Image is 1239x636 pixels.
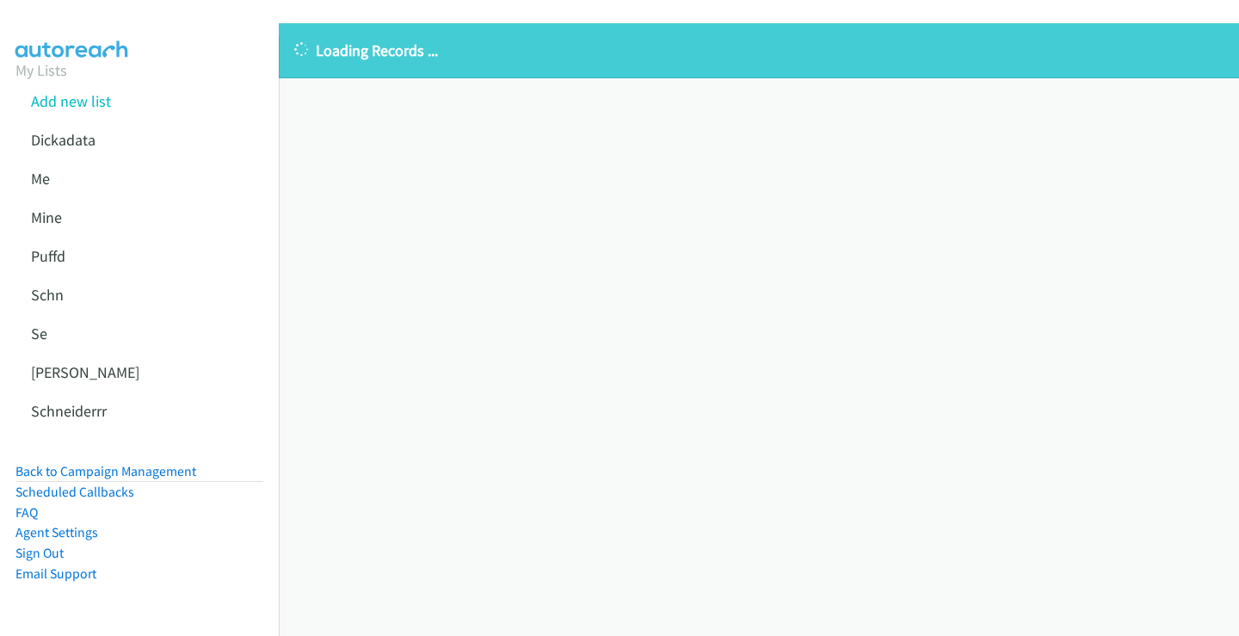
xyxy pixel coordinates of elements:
a: Schneiderrr [31,401,107,421]
a: FAQ [15,504,38,521]
a: Add new list [31,91,111,111]
a: Schn [31,285,64,305]
a: Agent Settings [15,524,98,540]
a: Me [31,169,50,188]
a: Mine [31,207,62,227]
a: Sign Out [15,545,64,561]
a: Dickadata [31,130,96,150]
a: Scheduled Callbacks [15,484,134,500]
p: Loading Records ... [294,39,1224,62]
a: Back to Campaign Management [15,463,196,479]
a: Puffd [31,246,65,266]
a: Se [31,324,47,343]
a: Email Support [15,565,96,582]
a: My Lists [15,60,67,80]
a: [PERSON_NAME] [31,362,139,382]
